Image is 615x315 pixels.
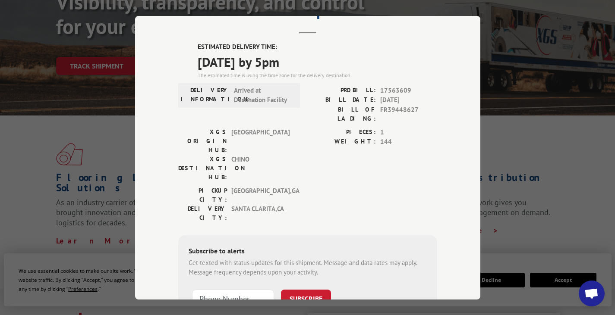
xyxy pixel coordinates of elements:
label: ESTIMATED DELIVERY TIME: [198,42,437,52]
input: Phone Number [192,289,274,307]
label: DELIVERY INFORMATION: [181,85,230,105]
a: Open chat [579,281,605,306]
button: SUBSCRIBE [281,289,331,307]
span: [GEOGRAPHIC_DATA] [231,127,290,154]
label: BILL OF LADING: [308,105,376,123]
label: PICKUP CITY: [178,186,227,204]
span: Arrived at Destination Facility [234,85,292,105]
span: 144 [380,137,437,147]
h2: Track Shipment [178,4,437,21]
label: BILL DATE: [308,95,376,105]
span: [GEOGRAPHIC_DATA] , GA [231,186,290,204]
label: XGS DESTINATION HUB: [178,154,227,181]
label: WEIGHT: [308,137,376,147]
span: [DATE] by 5pm [198,52,437,71]
div: Get texted with status updates for this shipment. Message and data rates may apply. Message frequ... [189,258,427,277]
div: Subscribe to alerts [189,245,427,258]
div: The estimated time is using the time zone for the delivery destination. [198,71,437,79]
span: CHINO [231,154,290,181]
label: PIECES: [308,127,376,137]
label: PROBILL: [308,85,376,95]
label: DELIVERY CITY: [178,204,227,222]
span: FR39448627 [380,105,437,123]
label: XGS ORIGIN HUB: [178,127,227,154]
span: SANTA CLARITA , CA [231,204,290,222]
span: 17563609 [380,85,437,95]
span: 1 [380,127,437,137]
span: [DATE] [380,95,437,105]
